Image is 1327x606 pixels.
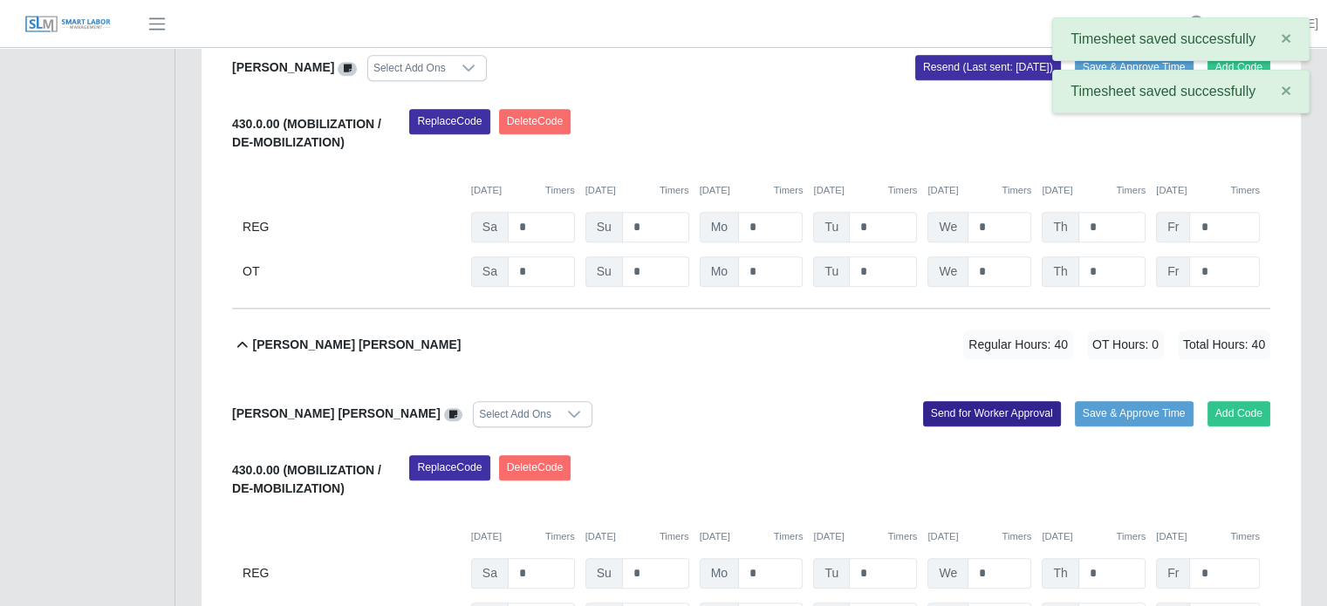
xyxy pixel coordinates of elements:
span: Mo [700,256,739,287]
button: Save & Approve Time [1075,401,1194,426]
button: Timers [545,183,575,198]
button: [PERSON_NAME] [PERSON_NAME] Regular Hours: 40 OT Hours: 0 Total Hours: 40 [232,310,1270,380]
div: [DATE] [1042,183,1146,198]
button: Send for Worker Approval [923,401,1061,426]
div: [DATE] [471,183,575,198]
span: Fr [1156,558,1190,589]
button: ReplaceCode [409,455,489,480]
div: [DATE] [813,183,917,198]
div: [DATE] [1042,529,1146,544]
span: Total Hours: 40 [1178,330,1270,359]
div: [DATE] [585,183,689,198]
button: Resend (Last sent: [DATE]) [915,55,1061,79]
div: REG [243,212,461,242]
button: Timers [1116,183,1146,198]
span: We [927,212,968,242]
span: Su [585,256,623,287]
div: Select Add Ons [368,56,451,80]
a: View/Edit Notes [444,406,463,420]
button: Timers [1002,183,1031,198]
span: Th [1042,212,1078,242]
div: [DATE] [1156,529,1260,544]
span: Mo [700,558,739,589]
span: Tu [813,256,850,287]
div: [DATE] [585,529,689,544]
a: View/Edit Notes [338,60,357,74]
span: Su [585,212,623,242]
span: Sa [471,212,509,242]
b: 430.0.00 (MOBILIZATION / DE-MOBILIZATION) [232,117,381,149]
div: [DATE] [700,529,804,544]
div: OT [243,256,461,287]
div: Timesheet saved successfully [1052,70,1310,113]
span: Mo [700,212,739,242]
span: Fr [1156,256,1190,287]
span: Sa [471,558,509,589]
button: Timers [774,529,804,544]
img: SLM Logo [24,15,112,34]
button: ReplaceCode [409,109,489,133]
button: DeleteCode [499,109,571,133]
span: We [927,558,968,589]
span: OT Hours: 0 [1087,330,1164,359]
button: Add Code [1207,401,1271,426]
div: [DATE] [813,529,917,544]
div: [DATE] [927,529,1031,544]
div: REG [243,558,461,589]
button: Timers [660,529,689,544]
a: [PERSON_NAME] [1218,15,1318,33]
div: Timesheet saved successfully [1052,17,1310,61]
button: Timers [1230,183,1260,198]
span: × [1281,80,1291,100]
div: [DATE] [1156,183,1260,198]
button: Timers [1230,529,1260,544]
div: Select Add Ons [474,402,557,426]
b: [PERSON_NAME] [232,60,334,74]
span: We [927,256,968,287]
button: Timers [888,183,918,198]
span: × [1281,28,1291,48]
div: [DATE] [471,529,575,544]
span: Fr [1156,212,1190,242]
button: Timers [1002,529,1031,544]
span: Th [1042,558,1078,589]
span: Su [585,558,623,589]
span: Tu [813,212,850,242]
button: Timers [660,183,689,198]
div: [DATE] [927,183,1031,198]
b: 430.0.00 (MOBILIZATION / DE-MOBILIZATION) [232,463,381,495]
b: [PERSON_NAME] [PERSON_NAME] [232,406,441,420]
button: Timers [1116,529,1146,544]
b: [PERSON_NAME] [PERSON_NAME] [253,336,462,354]
button: Timers [774,183,804,198]
span: Th [1042,256,1078,287]
span: Regular Hours: 40 [963,330,1073,359]
div: [DATE] [700,183,804,198]
button: Timers [545,529,575,544]
button: Timers [888,529,918,544]
span: Tu [813,558,850,589]
button: DeleteCode [499,455,571,480]
span: Sa [471,256,509,287]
